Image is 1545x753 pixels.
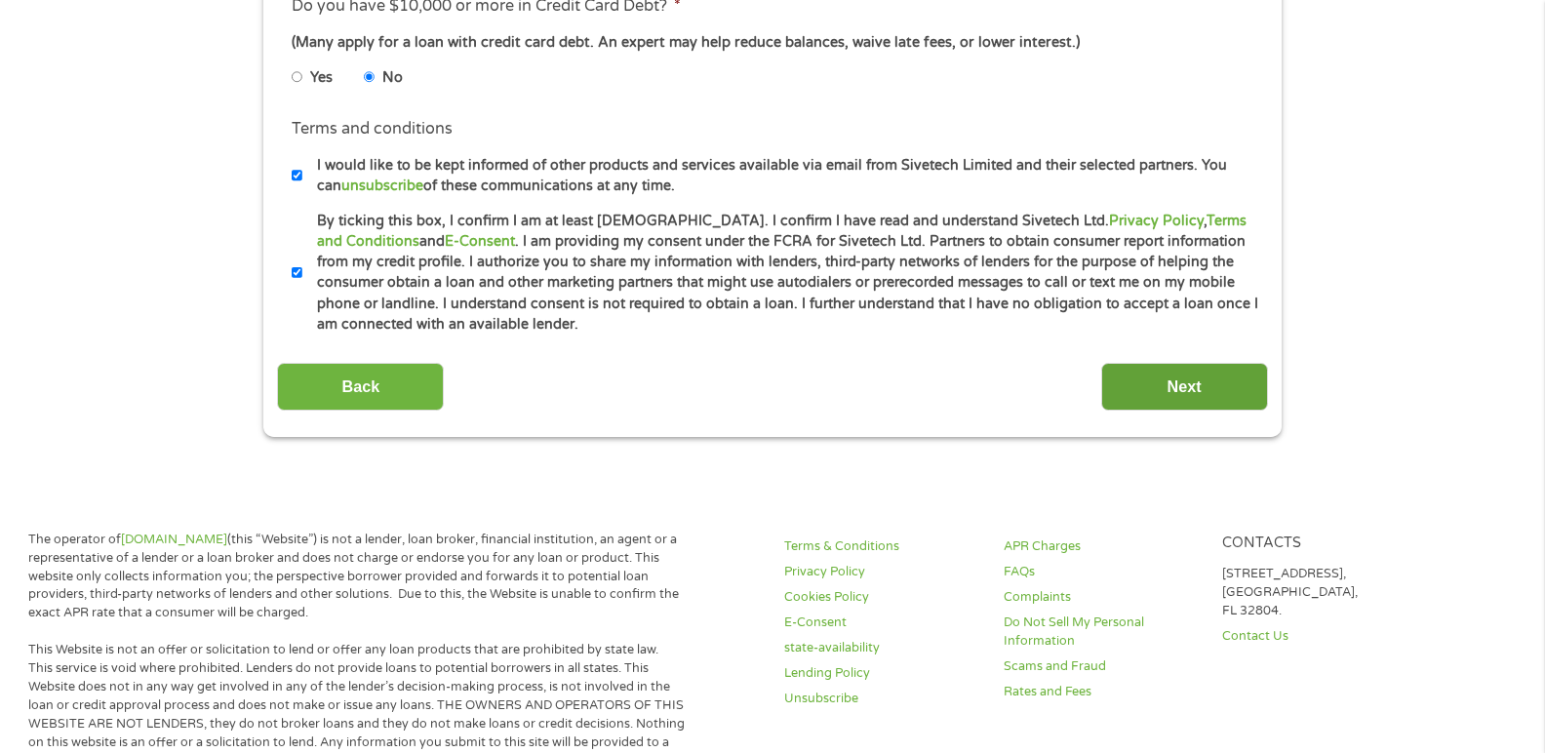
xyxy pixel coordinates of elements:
[1109,213,1204,229] a: Privacy Policy
[1004,614,1199,651] a: Do Not Sell My Personal Information
[28,531,685,622] p: The operator of (this “Website”) is not a lender, loan broker, financial institution, an agent or...
[317,213,1247,250] a: Terms and Conditions
[784,537,979,556] a: Terms & Conditions
[1222,565,1417,620] p: [STREET_ADDRESS], [GEOGRAPHIC_DATA], FL 32804.
[382,67,403,89] label: No
[1004,537,1199,556] a: APR Charges
[1004,683,1199,701] a: Rates and Fees
[302,211,1259,336] label: By ticking this box, I confirm I am at least [DEMOGRAPHIC_DATA]. I confirm I have read and unders...
[784,588,979,607] a: Cookies Policy
[277,363,444,411] input: Back
[1004,588,1199,607] a: Complaints
[784,664,979,683] a: Lending Policy
[1222,535,1417,553] h4: Contacts
[341,178,423,194] a: unsubscribe
[292,119,453,139] label: Terms and conditions
[784,690,979,708] a: Unsubscribe
[784,639,979,657] a: state-availability
[292,32,1253,54] div: (Many apply for a loan with credit card debt. An expert may help reduce balances, waive late fees...
[1004,563,1199,581] a: FAQs
[302,155,1259,197] label: I would like to be kept informed of other products and services available via email from Sivetech...
[445,233,515,250] a: E-Consent
[310,67,333,89] label: Yes
[121,532,227,547] a: [DOMAIN_NAME]
[784,614,979,632] a: E-Consent
[1004,657,1199,676] a: Scams and Fraud
[1101,363,1268,411] input: Next
[1222,627,1417,646] a: Contact Us
[784,563,979,581] a: Privacy Policy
